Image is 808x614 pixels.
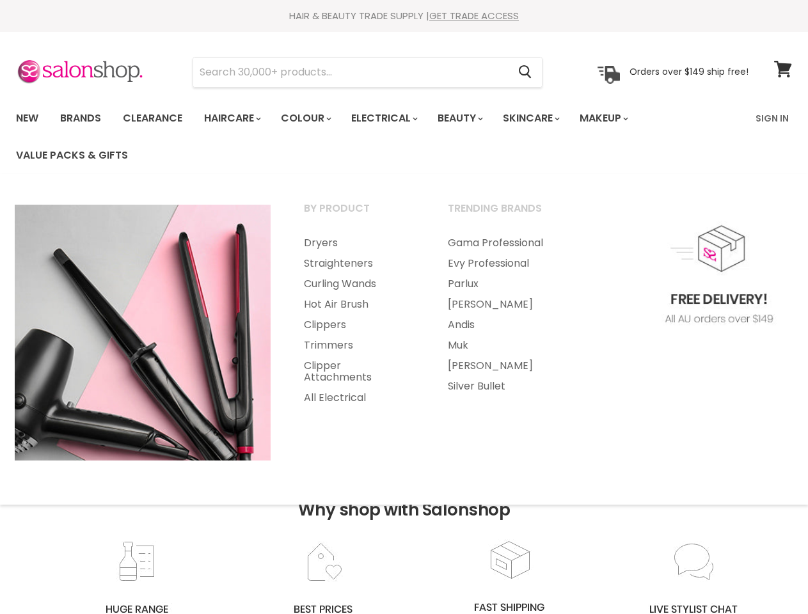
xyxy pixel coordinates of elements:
[288,253,429,274] a: Straighteners
[51,105,111,132] a: Brands
[432,376,573,397] a: Silver Bullet
[432,315,573,335] a: Andis
[6,142,138,169] a: Value Packs & Gifts
[432,233,573,253] a: Gama Professional
[570,105,636,132] a: Makeup
[432,356,573,376] a: [PERSON_NAME]
[288,294,429,315] a: Hot Air Brush
[630,66,749,77] p: Orders over $149 ship free!
[6,105,48,132] a: New
[288,233,429,408] ul: Main menu
[193,57,543,88] form: Product
[194,105,269,132] a: Haircare
[428,105,491,132] a: Beauty
[271,105,339,132] a: Colour
[748,105,796,132] a: Sign In
[113,105,192,132] a: Clearance
[288,335,429,356] a: Trimmers
[288,198,429,230] a: By Product
[342,105,425,132] a: Electrical
[6,100,748,174] ul: Main menu
[193,58,508,87] input: Search
[432,253,573,274] a: Evy Professional
[432,233,573,397] ul: Main menu
[288,315,429,335] a: Clippers
[288,274,429,294] a: Curling Wands
[493,105,567,132] a: Skincare
[432,274,573,294] a: Parlux
[432,335,573,356] a: Muk
[432,294,573,315] a: [PERSON_NAME]
[288,388,429,408] a: All Electrical
[432,198,573,230] a: Trending Brands
[288,356,429,388] a: Clipper Attachments
[508,58,542,87] button: Search
[288,233,429,253] a: Dryers
[429,9,519,22] a: GET TRADE ACCESS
